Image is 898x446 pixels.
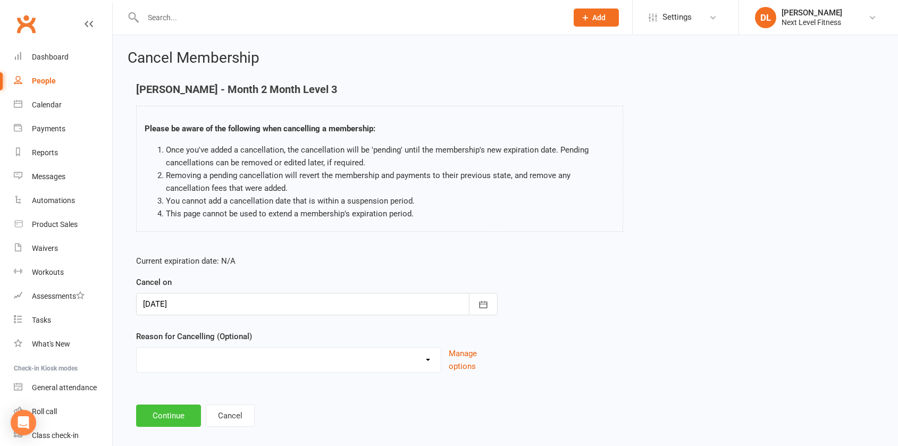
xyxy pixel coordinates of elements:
[782,8,842,18] div: [PERSON_NAME]
[14,165,112,189] a: Messages
[32,124,65,133] div: Payments
[32,100,62,109] div: Calendar
[592,13,606,22] span: Add
[32,431,79,440] div: Class check-in
[136,255,498,267] p: Current expiration date: N/A
[32,53,69,61] div: Dashboard
[14,400,112,424] a: Roll call
[136,276,172,289] label: Cancel on
[14,141,112,165] a: Reports
[32,220,78,229] div: Product Sales
[166,169,615,195] li: Removing a pending cancellation will revert the membership and payments to their previous state, ...
[32,340,70,348] div: What's New
[14,69,112,93] a: People
[136,405,201,427] button: Continue
[32,148,58,157] div: Reports
[14,332,112,356] a: What's New
[32,196,75,205] div: Automations
[14,260,112,284] a: Workouts
[32,244,58,253] div: Waivers
[206,405,255,427] button: Cancel
[32,268,64,276] div: Workouts
[166,195,615,207] li: You cannot add a cancellation date that is within a suspension period.
[782,18,842,27] div: Next Level Fitness
[32,316,51,324] div: Tasks
[14,189,112,213] a: Automations
[166,144,615,169] li: Once you've added a cancellation, the cancellation will be 'pending' until the membership's new e...
[14,237,112,260] a: Waivers
[136,330,252,343] label: Reason for Cancelling (Optional)
[32,77,56,85] div: People
[136,83,623,95] h4: [PERSON_NAME] - Month 2 Month Level 3
[449,347,497,373] button: Manage options
[662,5,692,29] span: Settings
[14,213,112,237] a: Product Sales
[32,292,85,300] div: Assessments
[32,383,97,392] div: General attendance
[14,376,112,400] a: General attendance kiosk mode
[11,410,36,435] div: Open Intercom Messenger
[145,124,375,133] strong: Please be aware of the following when cancelling a membership:
[14,308,112,332] a: Tasks
[128,50,883,66] h2: Cancel Membership
[140,10,560,25] input: Search...
[14,284,112,308] a: Assessments
[14,117,112,141] a: Payments
[13,11,39,37] a: Clubworx
[32,407,57,416] div: Roll call
[574,9,619,27] button: Add
[14,45,112,69] a: Dashboard
[32,172,65,181] div: Messages
[755,7,776,28] div: DL
[166,207,615,220] li: This page cannot be used to extend a membership's expiration period.
[14,93,112,117] a: Calendar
